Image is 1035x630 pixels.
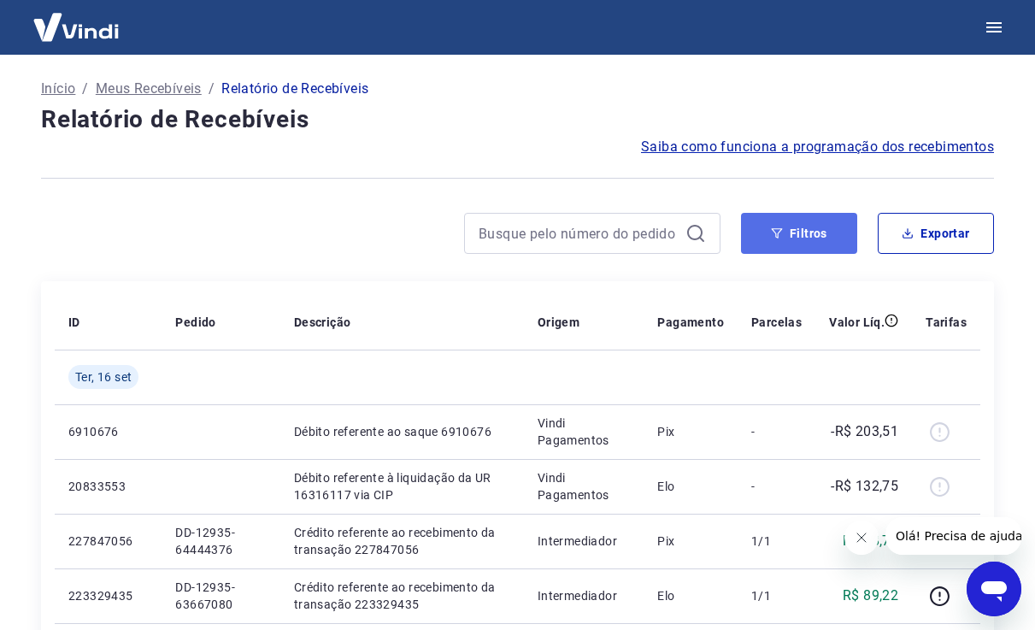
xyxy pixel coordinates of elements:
p: Pix [657,423,724,440]
iframe: Fechar mensagem [844,521,879,555]
a: Início [41,79,75,99]
button: Filtros [741,213,857,254]
p: Elo [657,587,724,604]
p: 223329435 [68,587,148,604]
p: Descrição [294,314,351,331]
p: Crédito referente ao recebimento da transação 227847056 [294,524,510,558]
p: R$ 28,79 [843,531,898,551]
a: Saiba como funciona a programação dos recebimentos [641,137,994,157]
p: Origem [538,314,579,331]
p: Pix [657,533,724,550]
p: DD-12935-64444376 [175,524,266,558]
p: - [751,478,802,495]
p: / [209,79,215,99]
p: Pedido [175,314,215,331]
p: Tarifas [926,314,967,331]
p: Intermediador [538,533,631,550]
p: Crédito referente ao recebimento da transação 223329435 [294,579,510,613]
h4: Relatório de Recebíveis [41,103,994,137]
p: -R$ 132,75 [831,476,898,497]
p: 1/1 [751,587,802,604]
span: Olá! Precisa de ajuda? [10,12,144,26]
p: R$ 89,22 [843,586,898,606]
p: Valor Líq. [829,314,885,331]
a: Meus Recebíveis [96,79,202,99]
p: Intermediador [538,587,631,604]
p: 20833553 [68,478,148,495]
p: - [751,423,802,440]
p: Elo [657,478,724,495]
iframe: Mensagem da empresa [885,517,1021,555]
p: DD-12935-63667080 [175,579,266,613]
p: Relatório de Recebíveis [221,79,368,99]
img: Vindi [21,1,132,53]
p: Vindi Pagamentos [538,415,631,449]
iframe: Botão para abrir a janela de mensagens [967,562,1021,616]
span: Ter, 16 set [75,368,132,386]
p: Parcelas [751,314,802,331]
p: 6910676 [68,423,148,440]
p: Vindi Pagamentos [538,469,631,503]
p: 1/1 [751,533,802,550]
p: 227847056 [68,533,148,550]
p: -R$ 203,51 [831,421,898,442]
p: Débito referente à liquidação da UR 16316117 via CIP [294,469,510,503]
button: Exportar [878,213,994,254]
p: Pagamento [657,314,724,331]
p: / [82,79,88,99]
p: Débito referente ao saque 6910676 [294,423,510,440]
p: ID [68,314,80,331]
input: Busque pelo número do pedido [479,221,679,246]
